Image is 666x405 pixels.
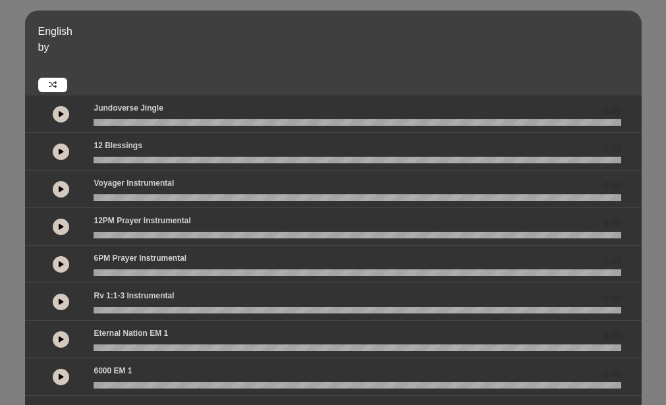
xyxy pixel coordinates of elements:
[603,367,621,381] span: 0.00
[603,217,621,230] span: 0.00
[603,292,621,306] span: 0.00
[603,179,621,193] span: 0.00
[94,177,174,189] p: Voyager Instrumental
[603,104,621,118] span: 0.00
[94,290,174,302] p: Rv 1:1-3 Instrumental
[94,140,142,151] p: 12 Blessings
[94,102,163,114] p: Jundoverse Jingle
[94,252,186,264] p: 6PM Prayer Instrumental
[94,327,168,339] p: Eternal Nation EM 1
[603,329,621,343] span: 0.00
[94,365,132,377] p: 6000 EM 1
[38,24,638,40] p: English
[94,215,190,227] p: 12PM Prayer Instrumental
[603,254,621,268] span: 0.00
[603,142,621,155] span: 0.00
[38,41,49,53] span: by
